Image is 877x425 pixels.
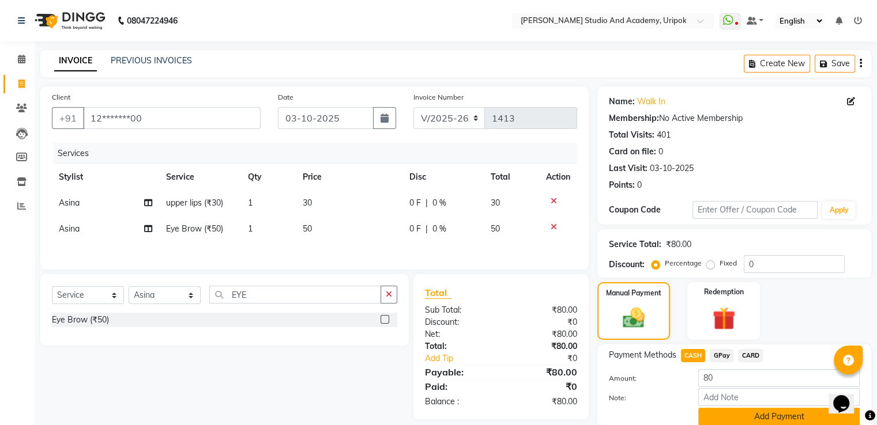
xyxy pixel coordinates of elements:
[609,179,635,191] div: Points:
[657,129,671,141] div: 401
[432,197,446,209] span: 0 %
[609,146,656,158] div: Card on file:
[416,365,501,379] div: Payable:
[409,223,421,235] span: 0 F
[609,112,860,124] div: No Active Membership
[501,396,586,408] div: ₹80.00
[426,223,428,235] span: |
[52,314,109,326] div: Eye Brow (₹50)
[501,304,586,316] div: ₹80.00
[609,162,648,174] div: Last Visit:
[637,96,665,108] a: Walk In
[432,223,446,235] span: 0 %
[59,223,80,234] span: Asina
[413,92,464,103] label: Invoice Number
[606,288,661,298] label: Manual Payment
[166,198,223,208] span: upper lips (₹30)
[278,92,293,103] label: Date
[710,349,733,362] span: GPay
[416,396,501,408] div: Balance :
[303,223,312,234] span: 50
[501,365,586,379] div: ₹80.00
[409,197,421,209] span: 0 F
[698,369,860,387] input: Amount
[698,388,860,406] input: Add Note
[303,198,312,208] span: 30
[52,107,84,129] button: +91
[491,223,500,234] span: 50
[54,51,97,71] a: INVOICE
[501,380,586,393] div: ₹0
[52,92,70,103] label: Client
[416,316,501,328] div: Discount:
[609,96,635,108] div: Name:
[600,373,690,384] label: Amount:
[416,304,501,316] div: Sub Total:
[738,349,763,362] span: CARD
[609,349,676,361] span: Payment Methods
[501,316,586,328] div: ₹0
[29,5,108,37] img: logo
[609,259,645,271] div: Discount:
[166,223,223,234] span: Eye Brow (₹50)
[658,146,663,158] div: 0
[296,164,402,190] th: Price
[159,164,241,190] th: Service
[491,198,500,208] span: 30
[209,286,381,303] input: Search or Scan
[692,201,818,219] input: Enter Offer / Coupon Code
[600,393,690,403] label: Note:
[744,55,810,73] button: Create New
[539,164,577,190] th: Action
[416,380,501,393] div: Paid:
[666,238,691,251] div: ₹80.00
[815,55,855,73] button: Save
[416,352,515,365] a: Add Tip
[822,202,855,219] button: Apply
[609,112,659,124] div: Membership:
[52,164,159,190] th: Stylist
[111,55,192,66] a: PREVIOUS INVOICES
[416,340,501,352] div: Total:
[650,162,694,174] div: 03-10-2025
[248,198,253,208] span: 1
[416,328,501,340] div: Net:
[402,164,484,190] th: Disc
[501,328,586,340] div: ₹80.00
[53,143,586,164] div: Services
[248,223,253,234] span: 1
[720,258,737,268] label: Fixed
[425,287,451,299] span: Total
[616,305,652,331] img: _cash.svg
[127,5,178,37] b: 08047224946
[665,258,702,268] label: Percentage
[515,352,585,365] div: ₹0
[609,204,692,216] div: Coupon Code
[484,164,539,190] th: Total
[681,349,706,362] span: CASH
[501,340,586,352] div: ₹80.00
[829,379,865,413] iframe: chat widget
[637,179,642,191] div: 0
[83,107,261,129] input: Search by Name/Mobile/Email/Code
[426,197,428,209] span: |
[704,287,744,297] label: Redemption
[609,129,654,141] div: Total Visits:
[241,164,296,190] th: Qty
[705,304,743,333] img: _gift.svg
[59,198,80,208] span: Asina
[609,238,661,251] div: Service Total:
